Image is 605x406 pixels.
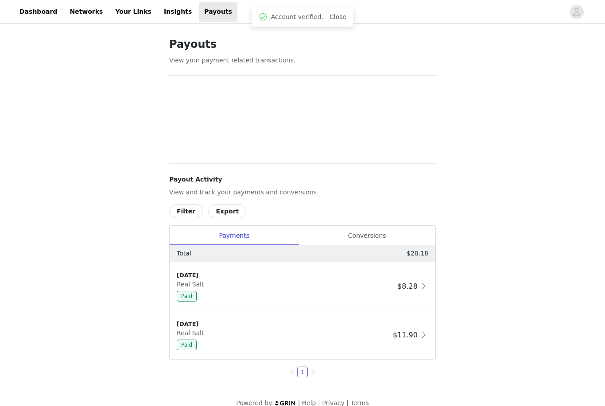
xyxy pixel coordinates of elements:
[169,36,436,52] h1: Payouts
[169,56,436,65] p: View your payment related transactions.
[308,367,318,377] li: Next Page
[169,204,203,218] button: Filter
[274,400,296,406] img: logo
[170,262,435,311] div: clickable-list-item
[299,226,435,246] div: Conversions
[330,13,346,20] a: Close
[110,2,157,22] a: Your Links
[297,367,308,377] li: 1
[14,2,62,22] a: Dashboard
[208,204,246,218] button: Export
[170,311,435,359] div: clickable-list-item
[177,249,191,258] p: Total
[170,226,299,246] div: Payments
[177,271,394,280] div: [DATE]
[393,331,418,339] span: $11.90
[271,12,323,22] span: Account verified.
[397,282,418,290] span: $8.28
[407,249,428,258] p: $20.18
[298,367,307,377] a: 1
[177,340,197,350] span: Paid
[177,320,389,329] div: [DATE]
[287,367,297,377] li: Previous Page
[289,370,295,375] i: icon: left
[177,329,207,336] span: Real Salt
[572,5,581,19] div: avatar
[169,188,436,197] p: View and track your payments and conversions
[177,281,207,288] span: Real Salt
[64,2,108,22] a: Networks
[169,175,436,184] h4: Payout Activity
[159,2,197,22] a: Insights
[310,370,316,375] i: icon: right
[177,291,197,302] span: Paid
[199,2,237,22] a: Payouts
